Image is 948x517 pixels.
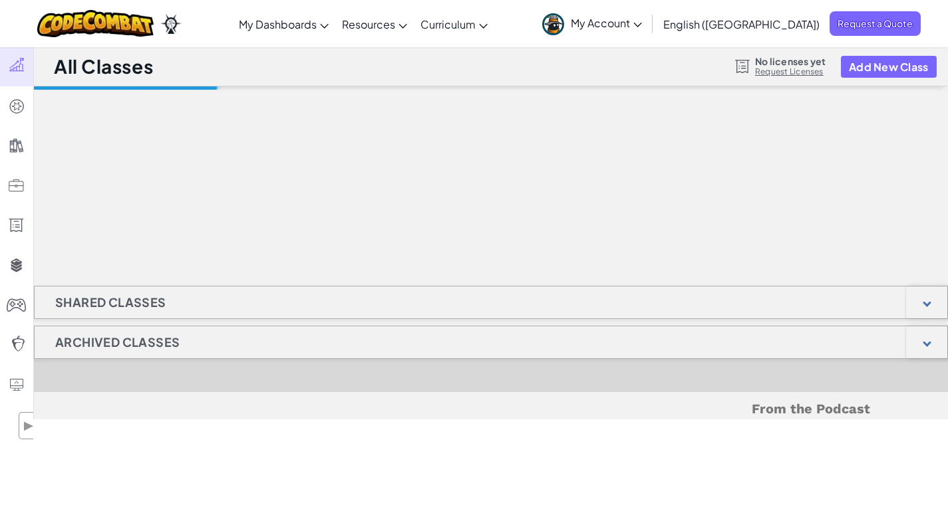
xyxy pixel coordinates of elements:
[536,3,649,45] a: My Account
[35,326,200,359] h1: Archived Classes
[35,286,187,319] h1: Shared Classes
[542,13,564,35] img: avatar
[663,17,820,31] span: English ([GEOGRAPHIC_DATA])
[571,16,642,30] span: My Account
[37,10,154,37] img: CodeCombat logo
[335,6,414,42] a: Resources
[657,6,826,42] a: English ([GEOGRAPHIC_DATA])
[239,17,317,31] span: My Dashboards
[841,56,937,78] button: Add New Class
[23,416,34,435] span: ▶
[755,56,826,66] span: No licenses yet
[160,14,182,34] img: Ozaria
[830,11,921,36] a: Request a Quote
[54,54,153,79] h1: All Classes
[414,6,494,42] a: Curriculum
[232,6,335,42] a: My Dashboards
[342,17,395,31] span: Resources
[420,17,476,31] span: Curriculum
[112,399,870,419] h5: From the Podcast
[755,66,826,77] a: Request Licenses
